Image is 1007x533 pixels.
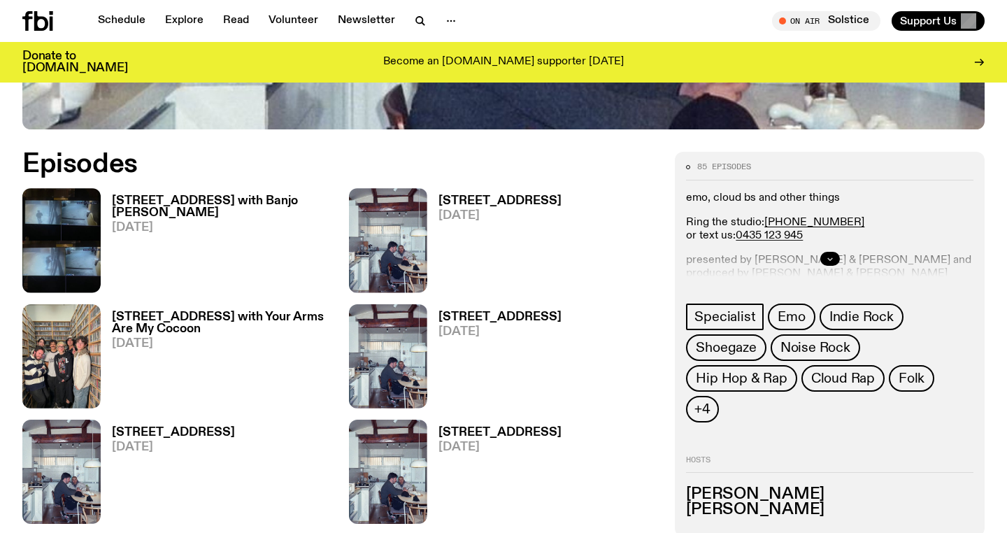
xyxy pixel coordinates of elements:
span: Support Us [900,15,957,27]
a: Read [215,11,257,31]
span: Folk [899,371,924,386]
span: [DATE] [438,441,562,453]
span: Indie Rock [829,309,894,325]
a: Shoegaze [686,334,766,361]
a: Explore [157,11,212,31]
a: Hip Hop & Rap [686,365,797,392]
h3: [STREET_ADDRESS] with Banjo [PERSON_NAME] [112,195,332,219]
a: Schedule [90,11,154,31]
p: Ring the studio: or text us: [686,216,973,243]
button: Support Us [892,11,985,31]
span: [DATE] [112,338,332,350]
a: Newsletter [329,11,403,31]
span: Emo [778,309,805,325]
img: Pat sits at a dining table with his profile facing the camera. Rhea sits to his left facing the c... [22,420,101,524]
img: Pat sits at a dining table with his profile facing the camera. Rhea sits to his left facing the c... [349,304,427,408]
a: Noise Rock [771,334,860,361]
a: [STREET_ADDRESS] with Banjo [PERSON_NAME][DATE] [101,195,332,292]
a: [STREET_ADDRESS][DATE] [101,427,235,524]
a: [STREET_ADDRESS][DATE] [427,195,562,292]
span: Specialist [694,309,755,325]
h3: [STREET_ADDRESS] with Your Arms Are My Cocoon [112,311,332,335]
a: 0435 123 945 [736,230,803,241]
span: [DATE] [438,210,562,222]
span: Hip Hop & Rap [696,371,787,386]
span: 85 episodes [697,163,751,171]
p: Become an [DOMAIN_NAME] supporter [DATE] [383,56,624,69]
a: [STREET_ADDRESS] with Your Arms Are My Cocoon[DATE] [101,311,332,408]
button: +4 [686,396,719,422]
img: Artist Your Arms Are My Cocoon in the fbi music library [22,304,101,408]
a: Cloud Rap [801,365,885,392]
span: [DATE] [112,441,235,453]
a: Folk [889,365,934,392]
img: Pat sits at a dining table with his profile facing the camera. Rhea sits to his left facing the c... [349,420,427,524]
img: Pat sits at a dining table with his profile facing the camera. Rhea sits to his left facing the c... [349,188,427,292]
a: [STREET_ADDRESS][DATE] [427,427,562,524]
a: Specialist [686,304,764,330]
span: Cloud Rap [811,371,875,386]
span: [DATE] [112,222,332,234]
h3: [PERSON_NAME] [686,502,973,518]
a: Indie Rock [820,304,904,330]
a: [STREET_ADDRESS][DATE] [427,311,562,408]
h3: [STREET_ADDRESS] [438,195,562,207]
h2: Hosts [686,456,973,473]
span: Shoegaze [696,340,756,355]
h3: [STREET_ADDRESS] [438,427,562,439]
p: emo, cloud bs and other things [686,192,973,205]
a: Emo [768,304,815,330]
span: [DATE] [438,326,562,338]
h3: Donate to [DOMAIN_NAME] [22,50,128,74]
h2: Episodes [22,152,658,177]
button: On AirSolstice [772,11,880,31]
span: +4 [694,401,710,417]
h3: [STREET_ADDRESS] [112,427,235,439]
span: Noise Rock [780,340,850,355]
h3: [PERSON_NAME] [686,487,973,502]
a: Volunteer [260,11,327,31]
a: [PHONE_NUMBER] [764,217,864,228]
h3: [STREET_ADDRESS] [438,311,562,323]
